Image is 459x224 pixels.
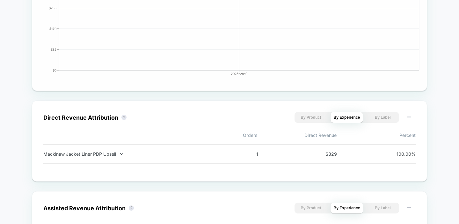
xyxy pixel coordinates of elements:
span: 100.00 % [387,151,416,157]
div: Assisted Revenue Attribution [43,205,126,212]
button: ? [121,115,127,120]
tspan: $255 [49,6,56,10]
button: By Label [366,203,399,213]
button: ? [129,205,134,211]
span: Direct Revenue [258,132,337,138]
span: $ 329 [308,151,337,157]
button: By Label [366,112,399,123]
div: Direct Revenue Attribution [43,114,118,121]
span: Percent [337,132,416,138]
button: By Product [295,112,327,123]
button: By Experience [331,112,363,123]
tspan: $85 [51,48,56,51]
button: By Product [295,203,327,213]
tspan: $170 [49,27,56,31]
tspan: 2025-28-9 [231,72,247,76]
div: Mackinaw Jacket Liner PDP Upsell [43,151,211,157]
span: 1 [229,151,258,157]
tspan: $0 [53,68,56,72]
button: By Experience [331,203,363,213]
span: Orders [178,132,258,138]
